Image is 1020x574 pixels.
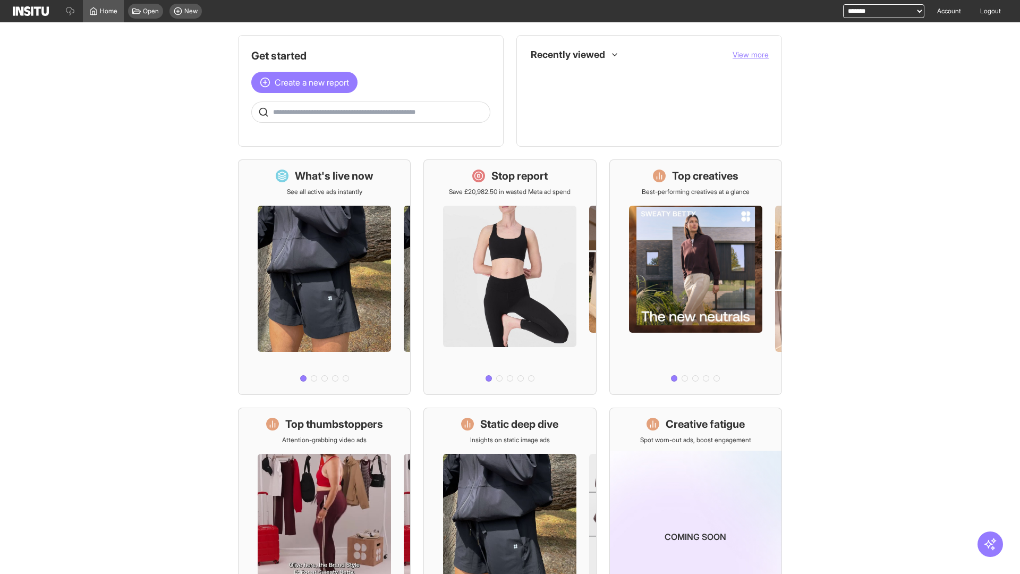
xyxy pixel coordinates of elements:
[642,188,750,196] p: Best-performing creatives at a glance
[553,72,760,80] span: What's live now
[553,119,620,127] span: Creative Fatigue [Beta]
[285,417,383,432] h1: Top thumbstoppers
[733,49,769,60] button: View more
[553,72,598,80] span: What's live now
[534,70,547,82] div: Dashboard
[251,72,358,93] button: Create a new report
[282,436,367,444] p: Attention-grabbing video ads
[553,95,586,104] span: Placements
[491,168,548,183] h1: Stop report
[295,168,373,183] h1: What's live now
[238,159,411,395] a: What's live nowSee all active ads instantly
[672,168,738,183] h1: Top creatives
[184,7,198,15] span: New
[449,188,571,196] p: Save £20,982.50 in wasted Meta ad spend
[100,7,117,15] span: Home
[251,48,490,63] h1: Get started
[13,6,49,16] img: Logo
[534,116,547,129] div: Insights
[480,417,558,432] h1: Static deep dive
[275,76,349,89] span: Create a new report
[553,95,760,104] span: Placements
[470,436,550,444] p: Insights on static image ads
[534,93,547,106] div: Insights
[733,50,769,59] span: View more
[287,188,362,196] p: See all active ads instantly
[143,7,159,15] span: Open
[609,159,782,395] a: Top creativesBest-performing creatives at a glance
[553,119,760,127] span: Creative Fatigue [Beta]
[423,159,596,395] a: Stop reportSave £20,982.50 in wasted Meta ad spend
